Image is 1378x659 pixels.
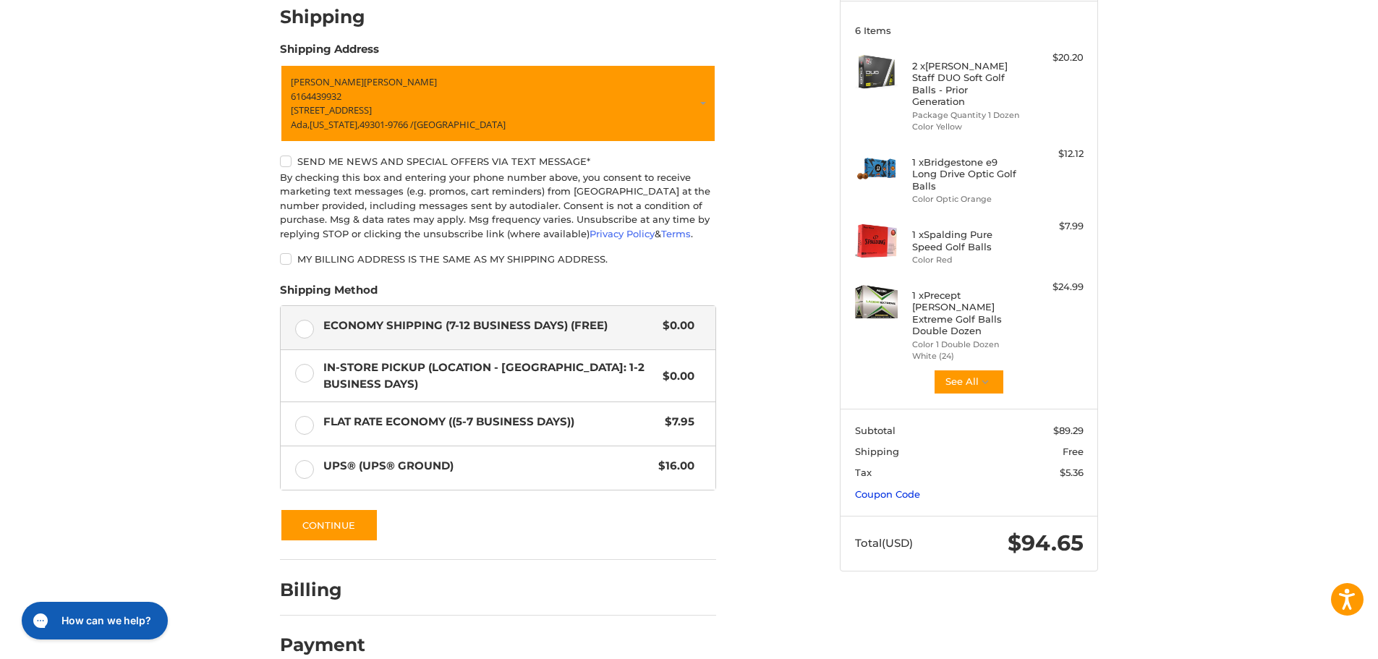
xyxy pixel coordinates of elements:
[1026,280,1084,294] div: $24.99
[280,171,716,242] div: By checking this box and entering your phone number above, you consent to receive marketing text ...
[291,75,364,88] span: [PERSON_NAME]
[280,156,716,167] label: Send me news and special offers via text message*
[14,597,172,645] iframe: Gorgias live chat messenger
[1026,51,1084,65] div: $20.20
[291,90,341,103] span: 6164439932
[855,536,913,550] span: Total (USD)
[280,253,716,265] label: My billing address is the same as my shipping address.
[912,109,1023,122] li: Package Quantity 1 Dozen
[855,25,1084,36] h3: 6 Items
[855,425,896,436] span: Subtotal
[855,467,872,478] span: Tax
[658,414,694,430] span: $7.95
[912,156,1023,192] h4: 1 x Bridgestone e9 Long Drive Optic Golf Balls
[310,118,360,131] span: [US_STATE],
[912,289,1023,336] h4: 1 x Precept [PERSON_NAME] Extreme Golf Balls Double Dozen
[360,118,414,131] span: 49301-9766 /
[1026,219,1084,234] div: $7.99
[1026,147,1084,161] div: $12.12
[280,634,365,656] h2: Payment
[912,121,1023,133] li: Color Yellow
[1008,530,1084,556] span: $94.65
[855,488,920,500] a: Coupon Code
[655,368,694,385] span: $0.00
[323,360,656,392] span: In-Store Pickup (Location - [GEOGRAPHIC_DATA]: 1-2 BUSINESS DAYS)
[912,339,1023,362] li: Color 1 Double Dozen White (24)
[912,254,1023,266] li: Color Red
[280,41,379,64] legend: Shipping Address
[1060,467,1084,478] span: $5.36
[651,458,694,475] span: $16.00
[280,579,365,601] h2: Billing
[323,318,656,334] span: Economy Shipping (7-12 Business Days) (Free)
[912,229,1023,252] h4: 1 x Spalding Pure Speed Golf Balls
[1063,446,1084,457] span: Free
[280,64,716,143] a: Enter or select a different address
[590,228,655,239] a: Privacy Policy
[912,193,1023,205] li: Color Optic Orange
[661,228,691,239] a: Terms
[323,458,652,475] span: UPS® (UPS® Ground)
[912,60,1023,107] h4: 2 x [PERSON_NAME] Staff DUO Soft Golf Balls - Prior Generation
[280,509,378,542] button: Continue
[291,118,310,131] span: Ada,
[280,282,378,305] legend: Shipping Method
[855,446,899,457] span: Shipping
[323,414,658,430] span: Flat Rate Economy ((5-7 Business Days))
[1053,425,1084,436] span: $89.29
[364,75,437,88] span: [PERSON_NAME]
[291,103,372,116] span: [STREET_ADDRESS]
[414,118,506,131] span: [GEOGRAPHIC_DATA]
[655,318,694,334] span: $0.00
[280,6,365,28] h2: Shipping
[933,369,1005,395] button: See All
